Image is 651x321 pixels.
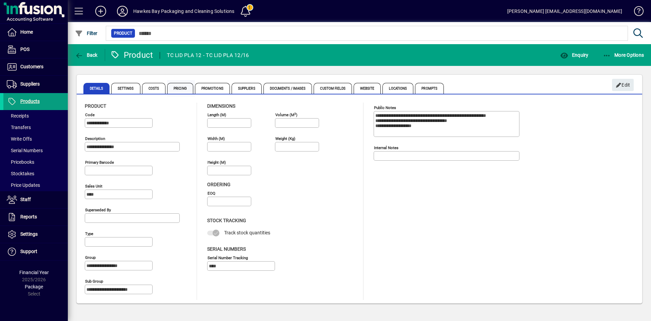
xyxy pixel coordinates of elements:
[111,83,140,94] span: Settings
[3,145,68,156] a: Serial Numbers
[224,230,270,235] span: Track stock quantities
[3,58,68,75] a: Customers
[374,105,396,110] mat-label: Public Notes
[275,136,295,141] mat-label: Weight (Kg)
[114,30,132,37] span: Product
[7,171,34,176] span: Stocktakes
[560,52,588,58] span: Enquiry
[507,6,622,17] div: [PERSON_NAME] [EMAIL_ADDRESS][DOMAIN_NAME]
[85,103,106,109] span: Product
[3,179,68,191] a: Price Updates
[3,110,68,122] a: Receipts
[208,160,226,165] mat-label: Height (m)
[616,79,630,91] span: Edit
[20,29,33,35] span: Home
[25,284,43,289] span: Package
[20,99,40,104] span: Products
[20,64,43,69] span: Customers
[85,184,102,189] mat-label: Sales unit
[20,81,40,87] span: Suppliers
[142,83,166,94] span: Costs
[601,49,646,61] button: More Options
[7,125,31,130] span: Transfers
[374,145,398,150] mat-label: Internal Notes
[75,31,98,36] span: Filter
[3,226,68,243] a: Settings
[20,197,31,202] span: Staff
[603,52,644,58] span: More Options
[133,6,235,17] div: Hawkes Bay Packaging and Cleaning Solutions
[85,208,111,212] mat-label: Superseded by
[3,168,68,179] a: Stocktakes
[85,255,96,260] mat-label: Group
[294,112,296,115] sup: 3
[167,83,193,94] span: Pricing
[382,83,413,94] span: Locations
[7,159,34,165] span: Pricebooks
[207,218,246,223] span: Stock Tracking
[208,191,215,196] mat-label: EOQ
[263,83,312,94] span: Documents / Images
[558,49,590,61] button: Enquiry
[3,243,68,260] a: Support
[629,1,643,23] a: Knowledge Base
[275,112,297,117] mat-label: Volume (m )
[3,41,68,58] a: POS
[20,214,37,219] span: Reports
[7,148,43,153] span: Serial Numbers
[83,83,110,94] span: Details
[73,27,99,39] button: Filter
[3,122,68,133] a: Transfers
[73,49,99,61] button: Back
[3,191,68,208] a: Staff
[208,255,248,260] mat-label: Serial Number tracking
[207,182,231,187] span: Ordering
[3,133,68,145] a: Write Offs
[110,50,153,60] div: Product
[90,5,112,17] button: Add
[85,231,93,236] mat-label: Type
[20,47,29,52] span: POS
[85,112,95,117] mat-label: Code
[354,83,381,94] span: Website
[68,49,105,61] app-page-header-button: Back
[415,83,444,94] span: Prompts
[85,136,105,141] mat-label: Description
[85,160,114,165] mat-label: Primary barcode
[314,83,352,94] span: Custom Fields
[207,103,235,109] span: Dimensions
[3,156,68,168] a: Pricebooks
[208,136,225,141] mat-label: Width (m)
[3,76,68,93] a: Suppliers
[20,249,37,254] span: Support
[20,231,38,237] span: Settings
[7,113,29,119] span: Receipts
[3,209,68,226] a: Reports
[232,83,262,94] span: Suppliers
[7,136,32,142] span: Write Offs
[85,279,103,284] mat-label: Sub group
[75,52,98,58] span: Back
[3,24,68,41] a: Home
[612,79,634,91] button: Edit
[112,5,133,17] button: Profile
[195,83,230,94] span: Promotions
[208,112,226,117] mat-label: Length (m)
[207,246,246,252] span: Serial Numbers
[7,182,40,188] span: Price Updates
[167,50,249,61] div: TC LID PLA 12 - TC LID PLA 12/16
[19,270,49,275] span: Financial Year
